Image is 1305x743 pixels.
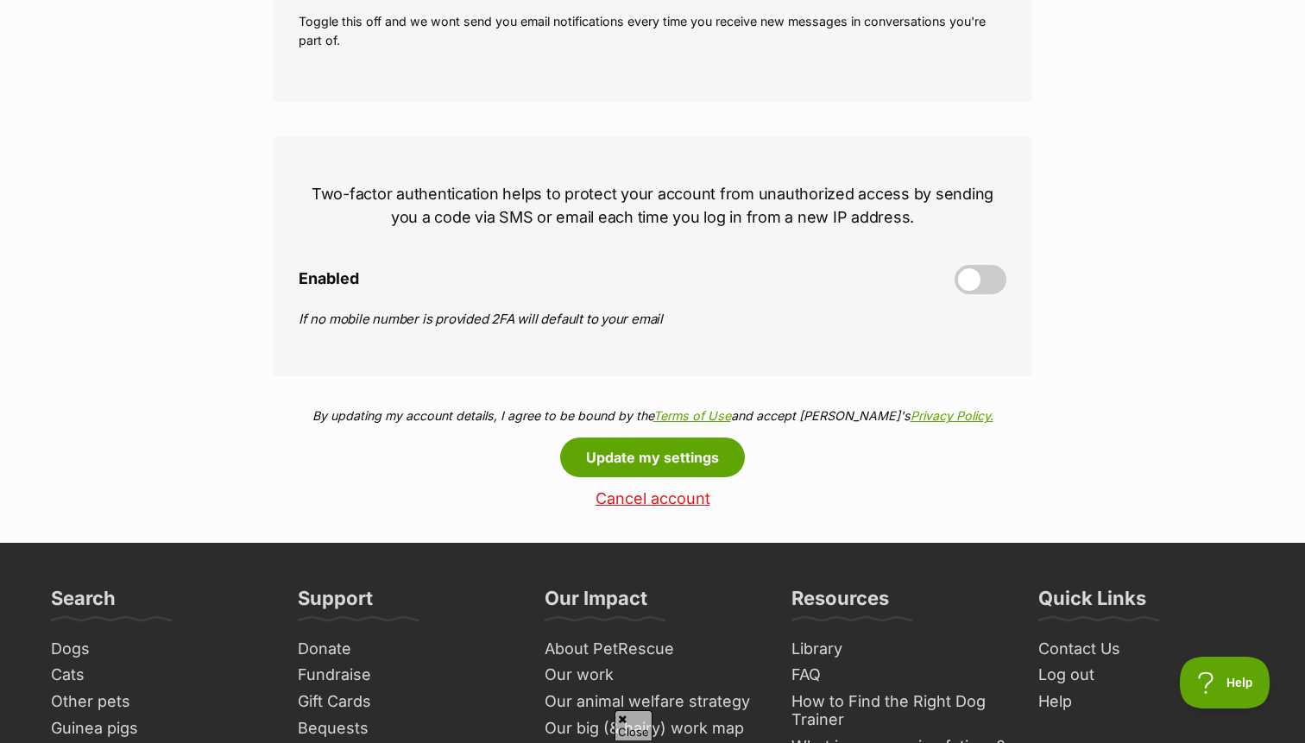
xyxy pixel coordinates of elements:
h3: Search [51,586,116,620]
a: Fundraise [291,662,520,689]
a: Other pets [44,689,274,715]
a: Terms of Use [653,408,731,423]
a: Our animal welfare strategy [538,689,767,715]
h3: Our Impact [545,586,647,620]
a: How to Find the Right Dog Trainer [785,689,1014,733]
a: Cancel account [273,490,1032,508]
a: Privacy Policy. [911,408,993,423]
a: Library [785,636,1014,663]
a: FAQ [785,662,1014,689]
p: If no mobile number is provided 2FA will default to your email [299,310,1006,330]
a: Our big (& hairy) work map [538,715,767,742]
iframe: Help Scout Beacon - Open [1180,657,1270,708]
p: By updating my account details, I agree to be bound by the and accept [PERSON_NAME]'s [273,406,1032,425]
a: Gift Cards [291,689,520,715]
p: Toggle this off and we wont send you email notifications every time you receive new messages in c... [299,12,1006,49]
a: Our work [538,662,767,689]
a: Donate [291,636,520,663]
a: Contact Us [1031,636,1261,663]
span: Close [615,710,652,740]
h3: Resources [791,586,889,620]
button: Update my settings [560,438,745,477]
p: Two-factor authentication helps to protect your account from unauthorized access by sending you a... [299,182,1006,229]
h3: Support [298,586,373,620]
a: Help [1031,689,1261,715]
a: About PetRescue [538,636,767,663]
a: Bequests [291,715,520,742]
span: Enabled [299,270,359,288]
a: Dogs [44,636,274,663]
a: Cats [44,662,274,689]
h3: Quick Links [1038,586,1146,620]
a: Guinea pigs [44,715,274,742]
a: Log out [1031,662,1261,689]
